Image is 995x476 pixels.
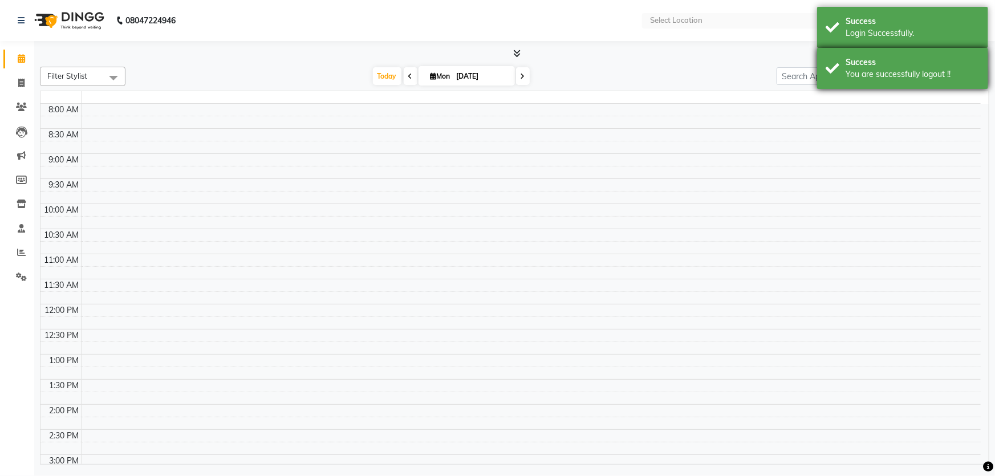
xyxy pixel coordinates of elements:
[47,380,82,392] div: 1:30 PM
[777,67,876,85] input: Search Appointment
[42,254,82,266] div: 11:00 AM
[125,5,176,36] b: 08047224946
[47,179,82,191] div: 9:30 AM
[42,279,82,291] div: 11:30 AM
[43,304,82,316] div: 12:00 PM
[43,329,82,341] div: 12:30 PM
[42,204,82,216] div: 10:00 AM
[47,405,82,417] div: 2:00 PM
[47,430,82,442] div: 2:30 PM
[846,68,980,80] div: You are successfully logout !!
[29,5,107,36] img: logo
[846,27,980,39] div: Login Successfully.
[453,68,510,85] input: 2025-09-01
[846,56,980,68] div: Success
[373,67,401,85] span: Today
[428,72,453,80] span: Mon
[650,15,702,26] div: Select Location
[47,129,82,141] div: 8:30 AM
[47,355,82,367] div: 1:00 PM
[47,455,82,467] div: 3:00 PM
[47,104,82,116] div: 8:00 AM
[42,229,82,241] div: 10:30 AM
[47,71,87,80] span: Filter Stylist
[47,154,82,166] div: 9:00 AM
[846,15,980,27] div: Success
